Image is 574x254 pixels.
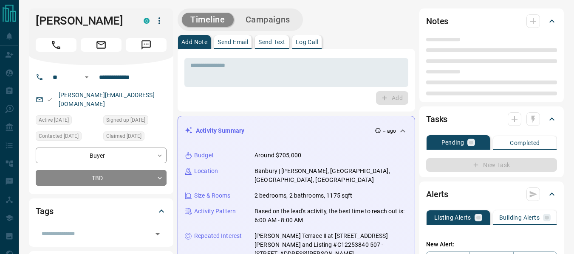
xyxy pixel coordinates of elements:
[510,140,540,146] p: Completed
[152,228,164,240] button: Open
[426,11,557,31] div: Notes
[499,215,540,221] p: Building Alerts
[36,204,53,218] h2: Tags
[237,13,299,27] button: Campaigns
[182,13,234,27] button: Timeline
[254,207,408,225] p: Based on the lead's activity, the best time to reach out is: 6:00 AM - 8:00 AM
[36,170,167,186] div: TBD
[103,131,167,143] div: Fri Jul 25 2025
[194,167,218,176] p: Location
[106,132,141,140] span: Claimed [DATE]
[39,132,79,140] span: Contacted [DATE]
[106,116,145,124] span: Signed up [DATE]
[47,97,53,103] svg: Email Valid
[196,126,244,135] p: Activity Summary
[383,127,396,135] p: -- ago
[441,140,464,145] p: Pending
[36,115,99,127] div: Fri Aug 15 2025
[426,187,448,201] h2: Alerts
[426,14,448,28] h2: Notes
[82,72,92,82] button: Open
[36,201,167,221] div: Tags
[194,207,236,216] p: Activity Pattern
[254,151,301,160] p: Around $705,000
[254,167,408,184] p: Banbury | [PERSON_NAME], [GEOGRAPHIC_DATA], [GEOGRAPHIC_DATA], [GEOGRAPHIC_DATA]
[426,109,557,129] div: Tasks
[36,148,167,163] div: Buyer
[59,92,155,107] a: [PERSON_NAME][EMAIL_ADDRESS][DOMAIN_NAME]
[126,38,167,52] span: Message
[36,14,131,28] h1: [PERSON_NAME]
[258,39,286,45] p: Send Text
[103,115,167,127] div: Fri Jul 25 2025
[36,38,76,52] span: Call
[181,39,207,45] p: Add Note
[426,112,447,126] h2: Tasks
[194,151,214,160] p: Budget
[426,184,557,204] div: Alerts
[426,240,557,249] p: New Alert:
[296,39,318,45] p: Log Call
[194,191,231,200] p: Size & Rooms
[434,215,471,221] p: Listing Alerts
[185,123,408,139] div: Activity Summary-- ago
[81,38,122,52] span: Email
[36,131,99,143] div: Thu Jul 31 2025
[254,191,352,200] p: 2 bedrooms, 2 bathrooms, 1175 sqft
[144,18,150,24] div: condos.ca
[194,232,242,240] p: Repeated Interest
[218,39,248,45] p: Send Email
[39,116,69,124] span: Active [DATE]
